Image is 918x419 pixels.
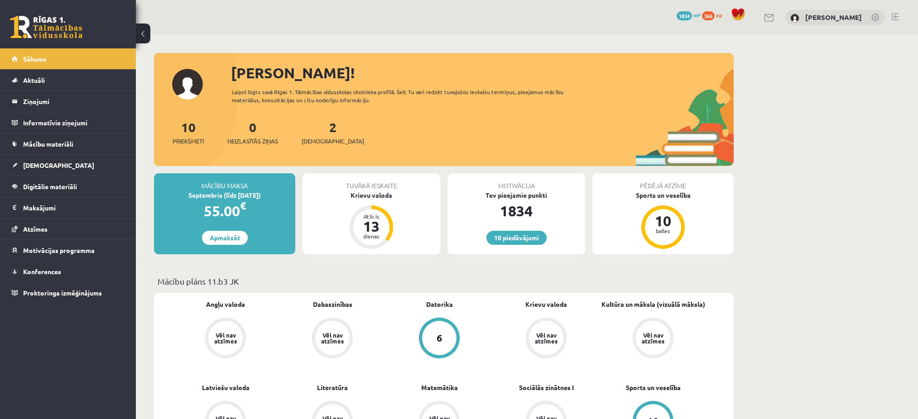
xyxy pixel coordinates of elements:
div: dienas [358,233,385,239]
div: 1834 [447,200,585,222]
span: Sākums [23,55,46,63]
a: Vēl nav atzīmes [600,318,707,360]
a: Maksājumi [12,197,125,218]
a: 1834 mP [677,11,701,19]
span: Neizlasītās ziņas [227,137,278,146]
div: Vēl nav atzīmes [213,332,238,344]
a: [DEMOGRAPHIC_DATA] [12,155,125,176]
div: Vēl nav atzīmes [533,332,559,344]
a: 6 [386,318,493,360]
a: Matemātika [421,383,458,392]
a: Rīgas 1. Tālmācības vidusskola [10,16,82,38]
a: Informatīvie ziņojumi [12,112,125,133]
div: Septembris (līdz [DATE]) [154,190,295,200]
span: 1834 [677,11,692,20]
span: mP [693,11,701,19]
a: Apmaksāt [202,231,248,245]
a: Atzīmes [12,219,125,239]
a: Ziņojumi [12,91,125,112]
legend: Informatīvie ziņojumi [23,112,125,133]
a: 0Neizlasītās ziņas [227,119,278,146]
div: Laipni lūgts savā Rīgas 1. Tālmācības vidusskolas skolnieka profilā. Šeit Tu vari redzēt tuvojošo... [232,88,580,104]
p: Mācību plāns 11.b3 JK [158,275,730,287]
div: Vēl nav atzīmes [640,332,666,344]
a: [PERSON_NAME] [805,13,862,22]
a: Aktuāli [12,70,125,90]
a: Sākums [12,48,125,69]
span: Aktuāli [23,76,45,84]
div: Motivācija [447,173,585,190]
span: [DEMOGRAPHIC_DATA] [302,137,364,146]
span: Konferences [23,267,61,276]
a: Vēl nav atzīmes [279,318,386,360]
a: 366 xp [702,11,726,19]
span: Mācību materiāli [23,140,73,148]
div: Vēl nav atzīmes [320,332,345,344]
div: 55.00 [154,200,295,222]
a: Digitālie materiāli [12,176,125,197]
span: [DEMOGRAPHIC_DATA] [23,161,94,169]
span: Proktoringa izmēģinājums [23,289,102,297]
div: Tev pieejamie punkti [447,190,585,200]
a: 10Priekšmeti [173,119,204,146]
div: 10 [649,214,677,228]
a: Sports un veselība 10 balles [592,190,734,250]
a: Dabaszinības [313,300,352,309]
div: Tuvākā ieskaite [303,173,440,190]
a: Literatūra [317,383,348,392]
a: Motivācijas programma [12,240,125,261]
div: Pēdējā atzīme [592,173,734,190]
a: Kultūra un māksla (vizuālā māksla) [601,300,705,309]
a: Sociālās zinātnes I [519,383,574,392]
div: Sports un veselība [592,190,734,200]
a: 2[DEMOGRAPHIC_DATA] [302,119,364,146]
span: Digitālie materiāli [23,182,77,190]
div: balles [649,228,677,233]
div: 6 [437,333,442,343]
legend: Ziņojumi [23,91,125,112]
div: 13 [358,219,385,233]
span: Motivācijas programma [23,246,95,254]
a: Vēl nav atzīmes [493,318,600,360]
a: Datorika [426,300,453,309]
span: € [240,199,246,212]
a: 10 piedāvājumi [486,231,547,245]
legend: Maksājumi [23,197,125,218]
span: 366 [702,11,715,20]
a: Krievu valoda [525,300,567,309]
div: Mācību maksa [154,173,295,190]
span: Priekšmeti [173,137,204,146]
a: Konferences [12,261,125,282]
a: Krievu valoda Atlicis 13 dienas [303,190,440,250]
div: Atlicis [358,214,385,219]
img: Laura Pence [790,14,799,23]
a: Mācību materiāli [12,133,125,154]
div: Krievu valoda [303,190,440,200]
span: xp [716,11,722,19]
a: Angļu valoda [206,300,245,309]
span: Atzīmes [23,225,48,233]
a: Proktoringa izmēģinājums [12,282,125,303]
a: Latviešu valoda [202,383,250,392]
a: Vēl nav atzīmes [172,318,279,360]
a: Sports un veselība [626,383,681,392]
div: [PERSON_NAME]! [231,62,734,84]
